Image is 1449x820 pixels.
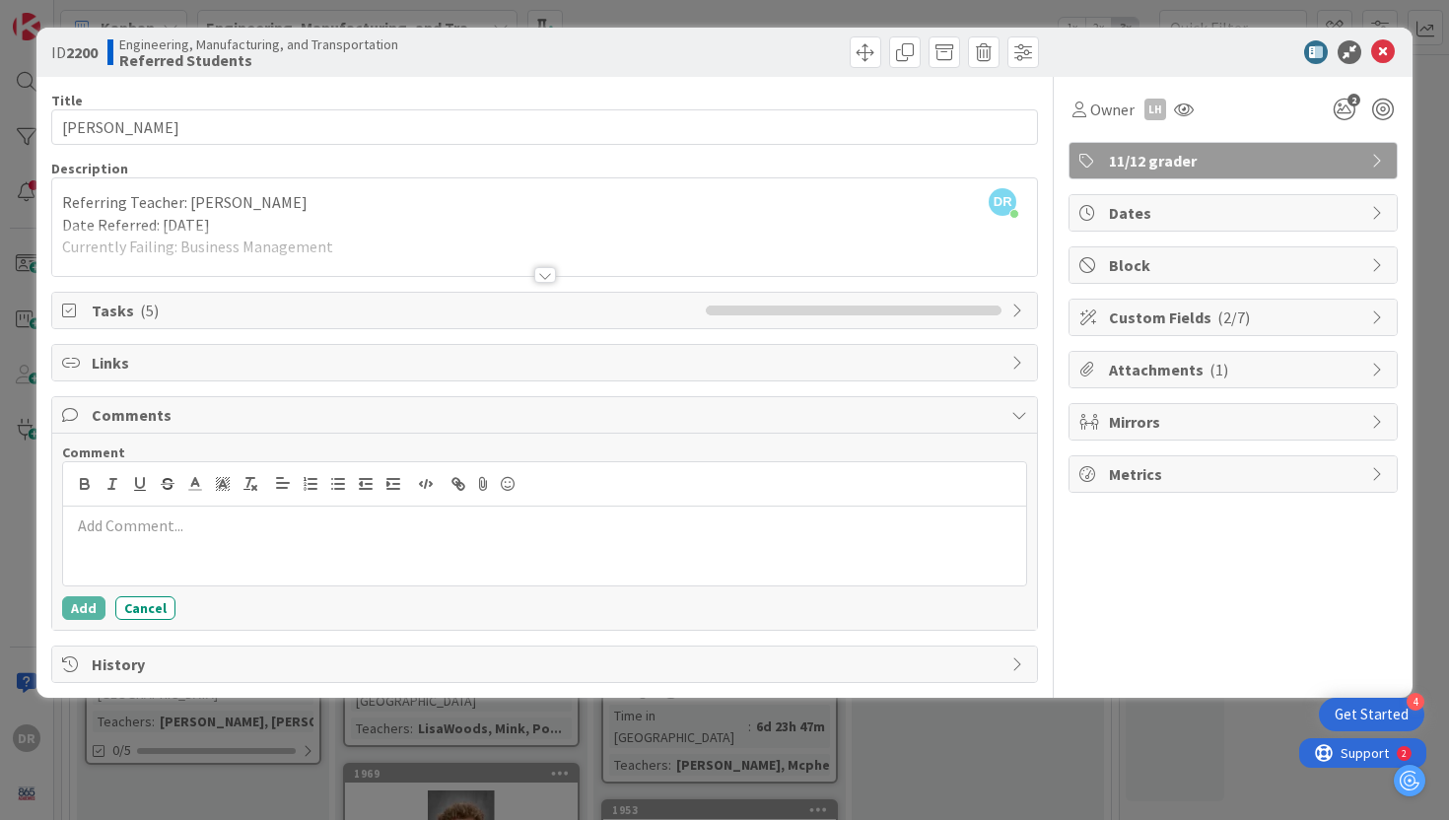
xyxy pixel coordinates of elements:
[1109,149,1361,172] span: 11/12 grader
[1109,201,1361,225] span: Dates
[41,3,90,27] span: Support
[1090,98,1135,121] span: Owner
[119,36,398,52] span: Engineering, Manufacturing, and Transportation
[140,301,159,320] span: ( 5 )
[115,596,175,620] button: Cancel
[989,188,1016,216] span: DR
[1335,705,1409,724] div: Get Started
[51,160,128,177] span: Description
[51,92,83,109] label: Title
[1109,306,1361,329] span: Custom Fields
[62,444,125,461] span: Comment
[62,214,1028,237] p: Date Referred: [DATE]
[92,299,697,322] span: Tasks
[1109,410,1361,434] span: Mirrors
[1109,462,1361,486] span: Metrics
[1144,99,1166,120] div: LH
[66,42,98,62] b: 2200
[92,403,1002,427] span: Comments
[103,8,107,24] div: 2
[51,109,1039,145] input: type card name here...
[92,652,1002,676] span: History
[62,191,1028,214] p: Referring Teacher: [PERSON_NAME]
[119,52,398,68] b: Referred Students
[1319,698,1424,731] div: Open Get Started checklist, remaining modules: 4
[1209,360,1228,379] span: ( 1 )
[1347,94,1360,106] span: 2
[51,40,98,64] span: ID
[1217,307,1250,327] span: ( 2/7 )
[1407,693,1424,711] div: 4
[1109,253,1361,277] span: Block
[1109,358,1361,381] span: Attachments
[62,596,105,620] button: Add
[92,351,1002,375] span: Links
